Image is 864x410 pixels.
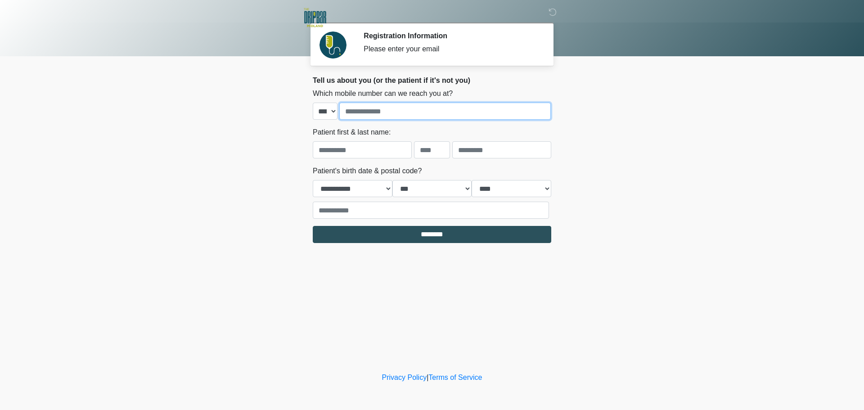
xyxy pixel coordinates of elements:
label: Patient's birth date & postal code? [313,166,422,176]
a: Privacy Policy [382,374,427,381]
label: Which mobile number can we reach you at? [313,88,453,99]
a: Terms of Service [428,374,482,381]
a: | [427,374,428,381]
label: Patient first & last name: [313,127,391,138]
img: Agent Avatar [319,32,346,59]
h2: Tell us about you (or the patient if it's not you) [313,76,551,85]
img: The DRIPBaR Midland Logo [304,7,326,29]
div: Please enter your email [364,44,538,54]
